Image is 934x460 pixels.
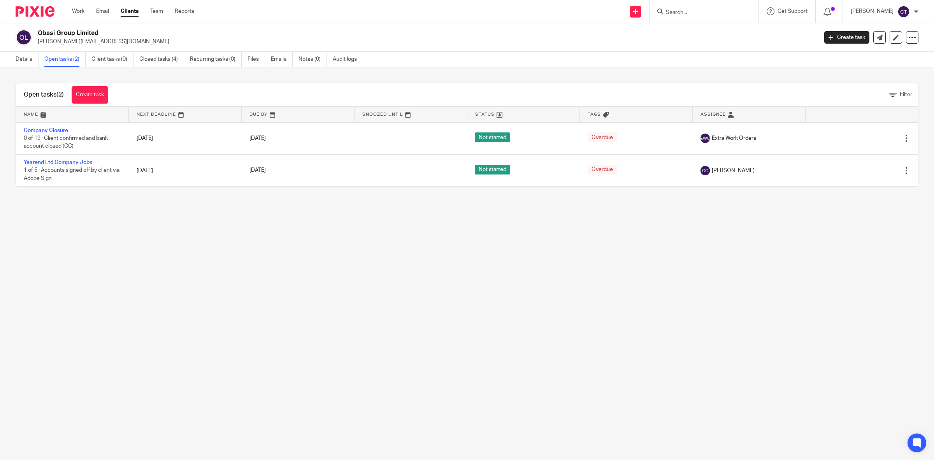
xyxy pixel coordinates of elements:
img: svg%3E [897,5,910,18]
span: Not started [475,132,510,142]
img: svg%3E [16,29,32,46]
a: Email [96,7,109,15]
span: Get Support [778,9,808,14]
p: [PERSON_NAME] [851,7,894,15]
span: Tags [588,112,601,116]
span: (2) [56,92,64,98]
span: 0 of 19 · Client confirmed and bank account closed (CC) [24,136,108,149]
a: Notes (0) [298,52,327,67]
a: Create task [824,31,869,44]
h2: Obasi Group Limited [38,29,658,37]
a: Client tasks (0) [91,52,133,67]
a: Open tasks (2) [44,52,86,67]
a: Company Closure [24,128,68,133]
span: [DATE] [249,168,266,173]
span: 1 of 5 · Accounts signed off by client via Adobe Sign [24,168,119,182]
a: Work [72,7,84,15]
img: Pixie [16,6,54,17]
a: Closed tasks (4) [139,52,184,67]
a: Audit logs [333,52,363,67]
a: Recurring tasks (0) [190,52,242,67]
a: Team [150,7,163,15]
a: Create task [72,86,108,104]
a: Details [16,52,39,67]
td: [DATE] [129,122,242,154]
img: svg%3E [700,134,710,143]
a: Clients [121,7,139,15]
a: Files [248,52,265,67]
span: Overdue [588,132,617,142]
span: Status [475,112,495,116]
span: [DATE] [249,136,266,141]
span: Extra Work Orders [712,134,756,142]
td: [DATE] [129,154,242,186]
a: Reports [175,7,194,15]
span: Overdue [588,165,617,174]
a: Yearend Ltd Company Jobs [24,160,92,165]
a: Emails [271,52,293,67]
img: svg%3E [700,166,710,175]
span: Snoozed Until [362,112,403,116]
span: Filter [900,92,912,97]
input: Search [665,9,735,16]
p: [PERSON_NAME][EMAIL_ADDRESS][DOMAIN_NAME] [38,38,813,46]
span: Not started [475,165,510,174]
span: [PERSON_NAME] [712,167,755,174]
h1: Open tasks [24,91,64,99]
